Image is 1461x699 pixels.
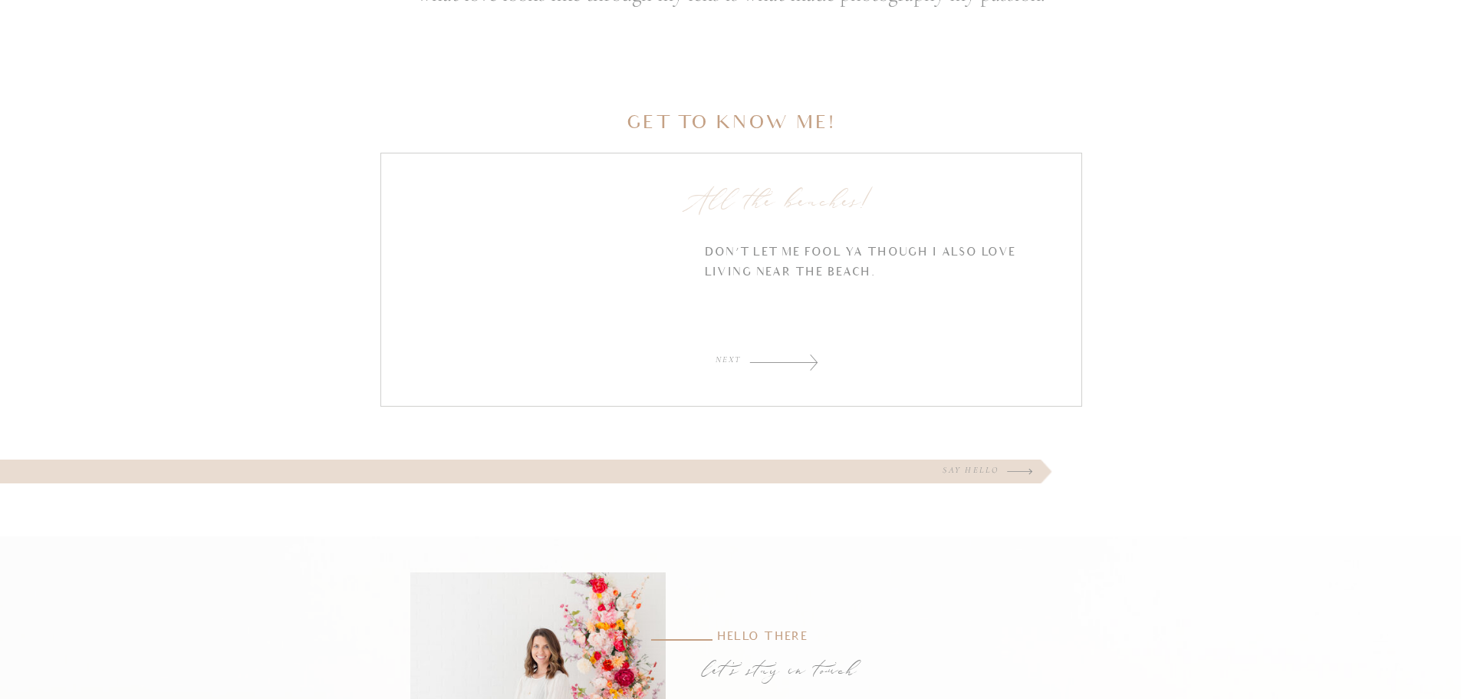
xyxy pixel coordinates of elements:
p: Hello there [717,628,915,653]
p: let's stay in touch [703,653,954,694]
a: Say Hello [854,464,999,479]
p: Don’t let me fool ya though I also LOVE living near the beach. [705,242,1046,341]
p: All the beaches! [687,180,982,237]
a: next [680,354,742,368]
h3: Get to know me! [535,109,927,142]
